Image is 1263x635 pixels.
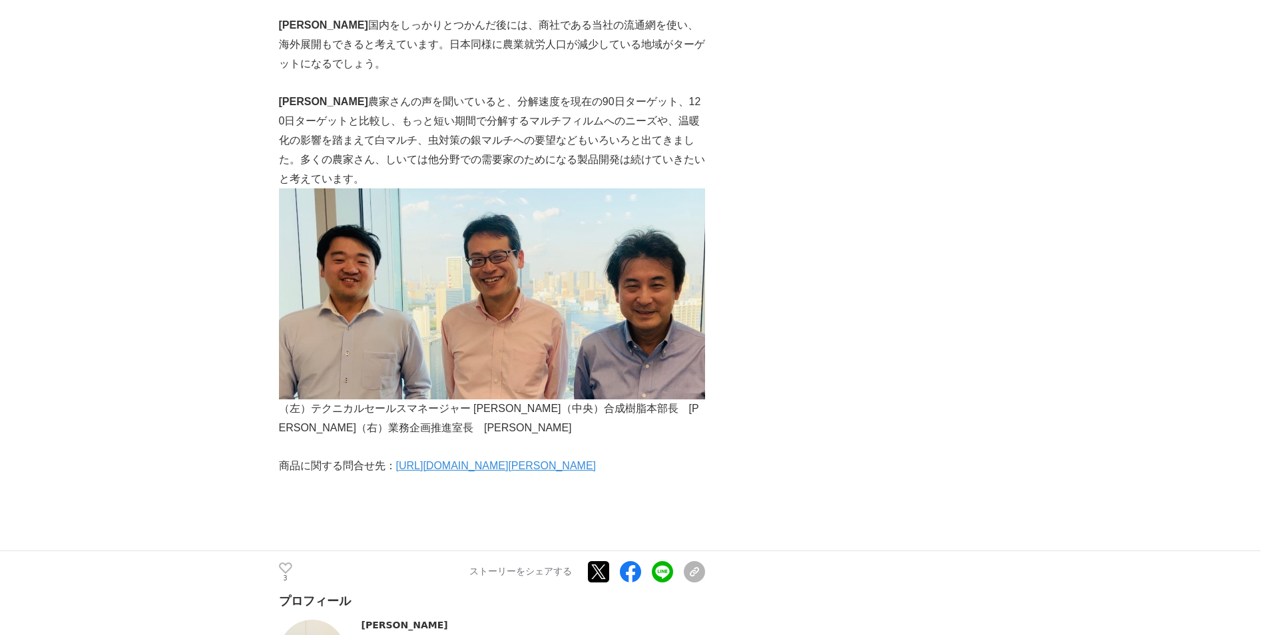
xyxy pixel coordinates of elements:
[279,93,705,188] p: 農家さんの声を聞いていると、分解速度を現在の90日ターゲット、120日ターゲットと比較し、もっと短い期間で分解するマルチフィルムへのニーズや、温暖化の影響を踏まえて白マルチ、虫対策の銀マルチへの...
[279,575,292,582] p: 3
[279,188,705,399] img: thumbnail_fc4df530-16a7-11f0-841e-1f7536fc8cdd.jpg
[279,19,368,31] strong: [PERSON_NAME]
[362,620,705,630] div: [PERSON_NAME]
[279,457,705,476] p: 商品に関する問合せ先：
[279,593,705,609] div: プロフィール
[469,566,572,578] p: ストーリーをシェアする
[396,460,597,471] a: [URL][DOMAIN_NAME][PERSON_NAME]
[279,399,705,438] p: （左）テクニカルセールスマネージャー [PERSON_NAME]（中央）合成樹脂本部長 [PERSON_NAME]（右）業務企画推進室長 [PERSON_NAME]
[279,96,368,107] strong: [PERSON_NAME]
[279,16,705,73] p: 国内をしっかりとつかんだ後には、商社である当社の流通網を使い、海外展開もできると考えています。日本同様に農業就労人口が減少している地域がターゲットになるでしょう。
